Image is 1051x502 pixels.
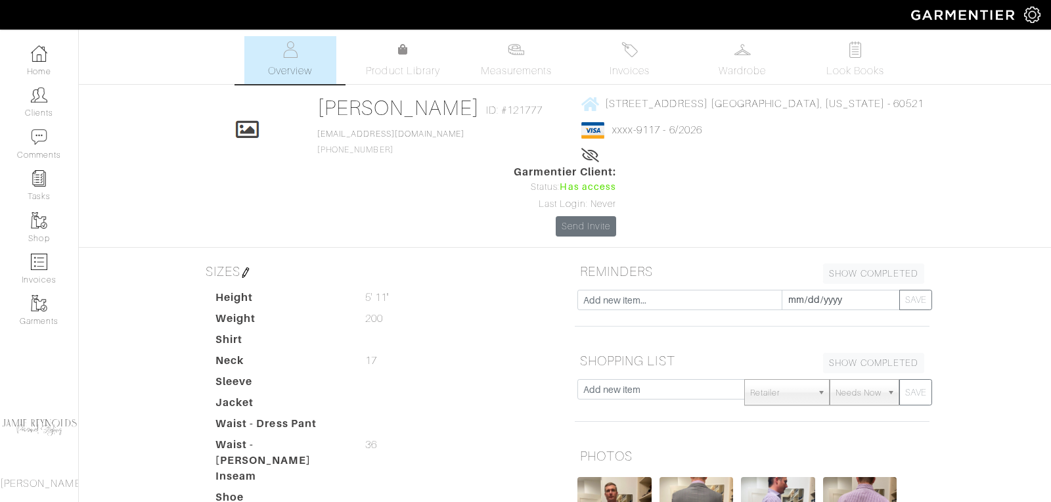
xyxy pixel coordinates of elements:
button: SAVE [899,379,932,405]
h5: SHOPPING LIST [575,348,929,374]
a: SHOW COMPLETED [823,263,924,284]
span: Invoices [610,63,650,79]
img: garments-icon-b7da505a4dc4fd61783c78ac3ca0ef83fa9d6f193b1c9dc38574b1d14d53ca28.png [31,295,47,311]
span: Look Books [826,63,885,79]
dt: Weight [206,311,355,332]
a: Overview [244,36,336,84]
h5: SIZES [200,258,555,285]
img: garmentier-logo-header-white-b43fb05a5012e4ada735d5af1a66efaba907eab6374d6393d1fbf88cb4ef424d.png [905,3,1024,26]
dt: Inseam [206,468,355,490]
input: Add new item... [577,290,782,310]
span: ID: #121777 [486,103,543,118]
img: gear-icon-white-bd11855cb880d31180b6d7d6211b90ccbf57a29d726f0c71d8c61bd08dd39cc2.png [1024,7,1040,23]
a: Send Invite [556,216,616,237]
div: Last Login: Never [514,197,616,212]
img: clients-icon-6bae9207a08558b7cb47a8932f037763ab4055f8c8b6bfacd5dc20c3e0201464.png [31,87,47,103]
a: Wardrobe [696,36,788,84]
span: Wardrobe [719,63,766,79]
span: [STREET_ADDRESS] [GEOGRAPHIC_DATA], [US_STATE] - 60521 [605,98,924,110]
div: Status: [514,180,616,194]
span: [PHONE_NUMBER] [317,129,464,154]
h5: PHOTOS [575,443,929,469]
a: [EMAIL_ADDRESS][DOMAIN_NAME] [317,129,464,139]
span: Measurements [481,63,552,79]
a: xxxx-9117 - 6/2026 [612,124,702,136]
img: reminder-icon-8004d30b9f0a5d33ae49ab947aed9ed385cf756f9e5892f1edd6e32f2345188e.png [31,170,47,187]
img: todo-9ac3debb85659649dc8f770b8b6100bb5dab4b48dedcbae339e5042a72dfd3cc.svg [847,41,864,58]
a: Look Books [809,36,901,84]
span: 5' 11" [365,290,389,306]
span: Retailer [750,380,812,406]
img: wardrobe-487a4870c1b7c33e795ec22d11cfc2ed9d08956e64fb3008fe2437562e282088.svg [734,41,751,58]
img: orders-icon-0abe47150d42831381b5fb84f609e132dff9fe21cb692f30cb5eec754e2cba89.png [31,254,47,270]
dt: Sleeve [206,374,355,395]
img: dashboard-icon-dbcd8f5a0b271acd01030246c82b418ddd0df26cd7fceb0bd07c9910d44c42f6.png [31,45,47,62]
dt: Height [206,290,355,311]
dt: Shirt [206,332,355,353]
span: 36 [365,437,377,453]
span: 17 [365,353,377,369]
span: Needs Now [836,380,882,406]
img: pen-cf24a1663064a2ec1b9c1bd2387e9de7a2fa800b781884d57f21acf72779bad2.png [240,267,251,278]
a: Product Library [357,42,449,79]
span: Overview [268,63,312,79]
span: Product Library [366,63,440,79]
a: Measurements [470,36,563,84]
span: Has access [560,180,616,194]
dt: Neck [206,353,355,374]
img: measurements-466bbee1fd09ba9460f595b01e5d73f9e2bff037440d3c8f018324cb6cdf7a4a.svg [508,41,524,58]
a: [PERSON_NAME] [317,96,480,120]
button: SAVE [899,290,932,310]
h5: REMINDERS [575,258,929,285]
input: Add new item [577,379,745,399]
img: garments-icon-b7da505a4dc4fd61783c78ac3ca0ef83fa9d6f193b1c9dc38574b1d14d53ca28.png [31,212,47,229]
dt: Waist - [PERSON_NAME] [206,437,355,468]
img: visa-934b35602734be37eb7d5d7e5dbcd2044c359bf20a24dc3361ca3fa54326a8a7.png [581,122,604,139]
a: [STREET_ADDRESS] [GEOGRAPHIC_DATA], [US_STATE] - 60521 [581,95,924,112]
img: comment-icon-a0a6a9ef722e966f86d9cbdc48e553b5cf19dbc54f86b18d962a5391bc8f6eb6.png [31,129,47,145]
img: orders-27d20c2124de7fd6de4e0e44c1d41de31381a507db9b33961299e4e07d508b8c.svg [621,41,638,58]
span: Garmentier Client: [514,164,616,180]
a: Invoices [583,36,675,84]
dt: Waist - Dress Pant [206,416,355,437]
span: 200 [365,311,383,327]
dt: Jacket [206,395,355,416]
a: SHOW COMPLETED [823,353,924,373]
img: basicinfo-40fd8af6dae0f16599ec9e87c0ef1c0a1fdea2edbe929e3d69a839185d80c458.svg [282,41,298,58]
